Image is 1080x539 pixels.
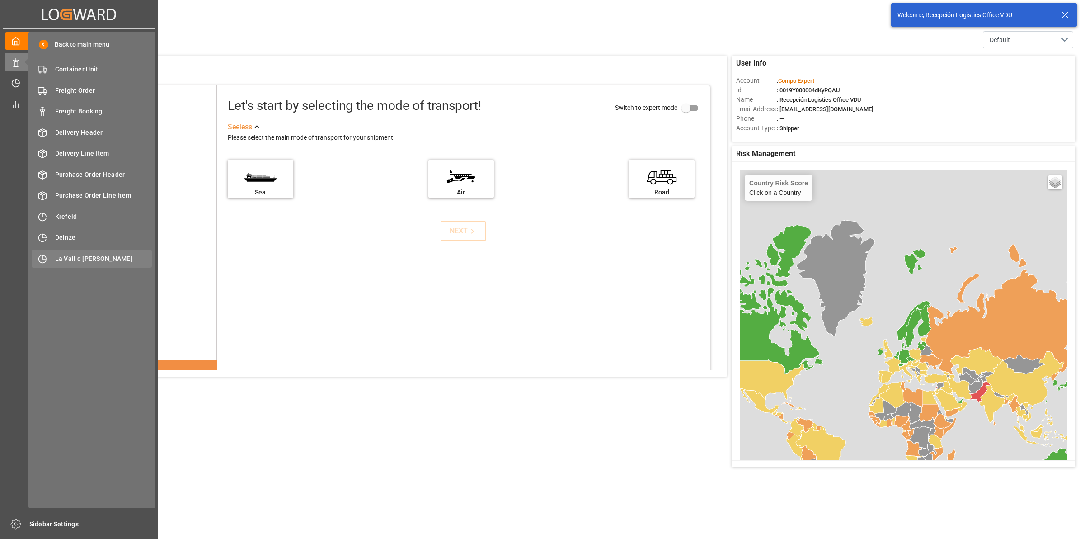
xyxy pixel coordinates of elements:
[32,123,152,141] a: Delivery Header
[777,96,861,103] span: : Recepción Logistics Office VDU
[55,170,152,180] span: Purchase Order Header
[32,229,152,246] a: Deinze
[32,250,152,267] a: La Vall d [PERSON_NAME]
[1048,175,1062,189] a: Layers
[983,31,1073,48] button: open menu
[777,106,873,113] span: : [EMAIL_ADDRESS][DOMAIN_NAME]
[5,74,153,92] a: Timeslot Management
[897,10,1053,20] div: Welcome, Recepción Logistics Office VDU
[5,95,153,113] a: My Reports
[32,187,152,204] a: Purchase Order Line Item
[32,103,152,120] a: Freight Booking
[778,77,814,84] span: Compo Expert
[32,81,152,99] a: Freight Order
[749,180,808,187] h4: Country Risk Score
[55,254,152,264] span: La Vall d [PERSON_NAME]
[5,32,153,50] a: My Cockpit
[55,86,152,95] span: Freight Order
[736,114,777,123] span: Phone
[433,188,489,197] div: Air
[736,104,777,114] span: Email Address
[777,87,840,94] span: : 0019Y000004dKyPQAU
[232,188,289,197] div: Sea
[441,221,486,241] button: NEXT
[736,123,777,133] span: Account Type
[32,165,152,183] a: Purchase Order Header
[55,128,152,137] span: Delivery Header
[749,180,808,196] div: Click on a Country
[736,148,795,159] span: Risk Management
[55,107,152,116] span: Freight Booking
[736,85,777,95] span: Id
[55,212,152,222] span: Krefeld
[228,122,252,132] div: See less
[736,95,777,104] span: Name
[615,104,677,111] span: Switch to expert mode
[777,77,814,84] span: :
[29,520,155,529] span: Sidebar Settings
[32,145,152,162] a: Delivery Line Item
[32,61,152,78] a: Container Unit
[634,188,690,197] div: Road
[55,233,152,242] span: Deinze
[990,35,1010,45] span: Default
[736,58,766,69] span: User Info
[736,76,777,85] span: Account
[55,65,152,74] span: Container Unit
[228,132,704,143] div: Please select the main mode of transport for your shipment.
[55,191,152,200] span: Purchase Order Line Item
[777,125,799,132] span: : Shipper
[450,226,477,236] div: NEXT
[55,149,152,158] span: Delivery Line Item
[32,208,152,225] a: Krefeld
[48,40,109,49] span: Back to main menu
[777,115,784,122] span: : —
[228,96,481,115] div: Let's start by selecting the mode of transport!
